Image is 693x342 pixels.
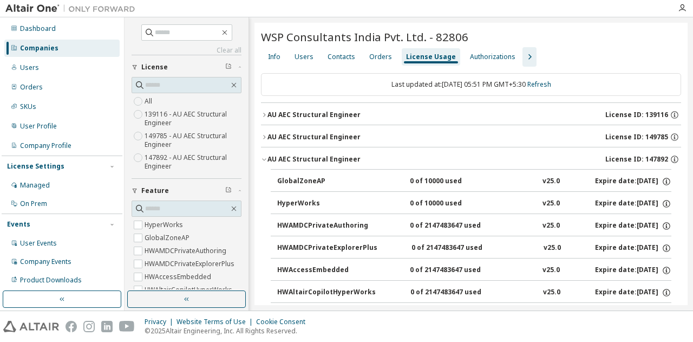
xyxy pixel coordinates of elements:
div: HWAltairCopilotHyperWorks [277,288,376,298]
span: Clear filter [225,63,232,72]
div: Orders [20,83,43,92]
div: Cookie Consent [256,318,312,326]
div: 0 of 2147483647 used [410,266,507,275]
div: v25.0 [543,288,560,298]
div: License Settings [7,162,64,171]
div: Company Profile [20,141,71,150]
img: Altair One [5,3,141,14]
div: HWAccessEmbedded [277,266,375,275]
div: Expire date: [DATE] [595,221,671,231]
div: v25.0 [544,243,561,253]
div: Authorizations [470,53,515,61]
div: 0 of 2147483647 used [411,243,509,253]
div: Events [7,220,30,229]
div: HWAMDCPrivateExplorerPlus [277,243,377,253]
label: HWAMDCPrivateAuthoring [145,244,228,257]
div: 0 of 10000 used [410,177,507,186]
span: License [141,63,168,72]
div: Orders [369,53,392,61]
div: Dashboard [20,24,56,33]
button: HWCompose0 of 2147483647 usedv25.0Expire date:[DATE] [277,303,671,327]
label: HWAccessEmbedded [145,270,213,283]
button: HWAltairCopilotHyperWorks0 of 2147483647 usedv25.0Expire date:[DATE] [277,281,671,305]
span: Feature [141,186,169,195]
div: v25.0 [542,221,560,231]
button: HWAMDCPrivateAuthoring0 of 2147483647 usedv25.0Expire date:[DATE] [277,214,671,238]
div: Product Downloads [20,276,82,285]
div: 0 of 10000 used [410,199,507,209]
label: HWAltairCopilotHyperWorks [145,283,234,296]
div: Expire date: [DATE] [595,243,671,253]
div: HWAMDCPrivateAuthoring [277,221,375,231]
div: v25.0 [542,177,560,186]
label: 149785 - AU AEC Structural Engineer [145,130,241,151]
div: Managed [20,181,50,190]
a: Refresh [527,80,551,89]
label: 147892 - AU AEC Structural Engineer [145,151,241,173]
div: User Events [20,239,57,248]
div: Contacts [328,53,355,61]
button: Feature [132,179,241,203]
div: HyperWorks [277,199,375,209]
div: User Profile [20,122,57,131]
div: AU AEC Structural Engineer [267,111,361,119]
label: 139116 - AU AEC Structural Engineer [145,108,241,130]
div: Info [268,53,280,61]
div: Users [295,53,313,61]
div: SKUs [20,102,36,111]
button: License [132,55,241,79]
div: 0 of 2147483647 used [410,288,508,298]
div: Website Terms of Use [176,318,256,326]
div: v25.0 [542,199,560,209]
div: Expire date: [DATE] [595,177,671,186]
div: Expire date: [DATE] [595,288,671,298]
img: altair_logo.svg [3,321,59,332]
label: HWAMDCPrivateExplorerPlus [145,257,237,270]
a: Clear all [132,46,241,55]
button: AU AEC Structural EngineerLicense ID: 147892 [261,147,681,171]
button: AU AEC Structural EngineerLicense ID: 149785 [261,125,681,149]
button: HWAccessEmbedded0 of 2147483647 usedv25.0Expire date:[DATE] [277,259,671,282]
div: License Usage [406,53,456,61]
div: v25.0 [542,266,560,275]
label: All [145,95,154,108]
div: Company Events [20,257,71,266]
div: 0 of 2147483647 used [410,221,507,231]
button: GlobalZoneAP0 of 10000 usedv25.0Expire date:[DATE] [277,170,671,193]
img: facebook.svg [66,321,77,332]
button: HWAMDCPrivateExplorerPlus0 of 2147483647 usedv25.0Expire date:[DATE] [277,236,671,260]
div: Companies [20,44,58,53]
div: Privacy [145,318,176,326]
span: License ID: 147892 [605,155,668,164]
button: AU AEC Structural EngineerLicense ID: 139116 [261,103,681,127]
div: GlobalZoneAP [277,177,375,186]
label: GlobalZoneAP [145,231,192,244]
div: Expire date: [DATE] [595,266,671,275]
img: linkedin.svg [101,321,113,332]
button: HyperWorks0 of 10000 usedv25.0Expire date:[DATE] [277,192,671,216]
span: License ID: 149785 [605,133,668,141]
span: License ID: 139116 [605,111,668,119]
p: © 2025 Altair Engineering, Inc. All Rights Reserved. [145,326,312,335]
span: WSP Consultants India Pvt. Ltd. - 82806 [261,29,468,44]
div: AU AEC Structural Engineer [267,155,361,164]
div: Expire date: [DATE] [595,199,671,209]
div: AU AEC Structural Engineer [267,133,361,141]
label: HyperWorks [145,218,185,231]
span: Clear filter [225,186,232,195]
img: instagram.svg [83,321,95,332]
div: Last updated at: [DATE] 05:51 PM GMT+5:30 [261,73,681,96]
img: youtube.svg [119,321,135,332]
div: Users [20,63,39,72]
div: On Prem [20,199,47,208]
